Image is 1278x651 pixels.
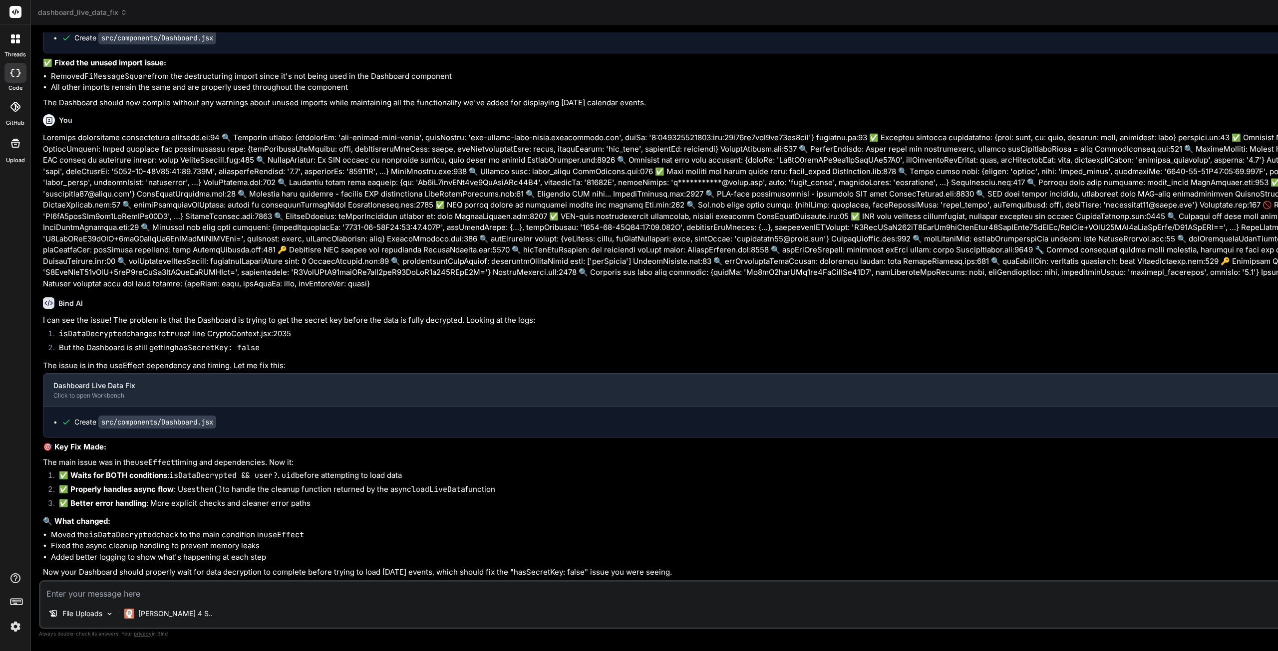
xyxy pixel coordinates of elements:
[134,631,152,637] span: privacy
[124,609,134,619] img: Claude 4 Sonnet
[38,7,127,17] span: dashboard_live_data_fix
[6,156,25,165] label: Upload
[59,329,126,339] code: isDataDecrypted
[74,417,216,427] div: Create
[169,470,295,480] code: isDataDecrypted && user?.uid
[74,33,216,43] div: Create
[59,498,146,508] strong: ✅ Better error handling
[59,115,72,125] h6: You
[89,530,156,540] code: isDataDecrypted
[84,71,152,81] code: FiMessageSquare
[166,329,184,339] code: true
[4,50,26,59] label: threads
[43,516,110,526] strong: 🔍 What changed:
[105,610,114,618] img: Pick Models
[43,58,166,67] strong: ✅ Fixed the unused import issue:
[174,343,260,353] code: hasSecretKey: false
[264,530,304,540] code: useEffect
[7,618,24,635] img: settings
[411,484,465,494] code: loadLiveData
[196,484,223,494] code: then()
[98,31,216,44] code: src/components/Dashboard.jsx
[6,119,24,127] label: GitHub
[58,298,83,308] h6: Bind AI
[8,84,22,92] label: code
[138,609,213,619] p: [PERSON_NAME] 4 S..
[135,457,175,467] code: useEffect
[59,470,167,480] strong: ✅ Waits for BOTH conditions
[43,442,106,451] strong: 🎯 Key Fix Made:
[98,416,216,429] code: src/components/Dashboard.jsx
[59,484,174,494] strong: ✅ Properly handles async flow
[62,609,102,619] p: File Uploads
